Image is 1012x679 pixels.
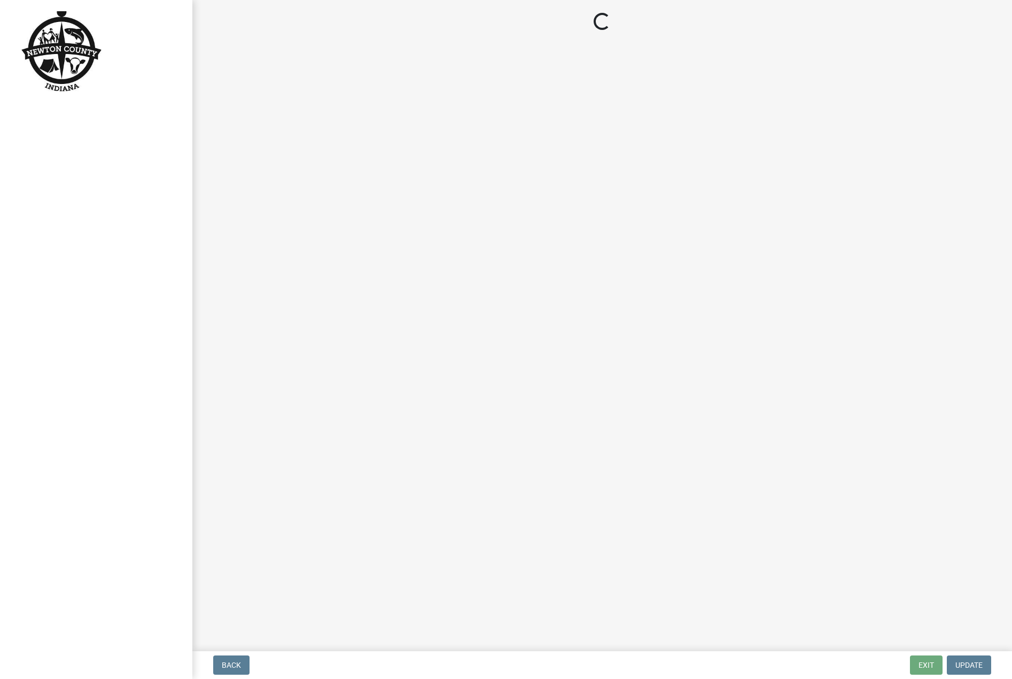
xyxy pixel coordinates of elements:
span: Update [955,661,983,669]
button: Back [213,655,250,675]
span: Back [222,661,241,669]
button: Exit [910,655,943,675]
button: Update [947,655,991,675]
img: Newton County, Indiana [21,11,102,91]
